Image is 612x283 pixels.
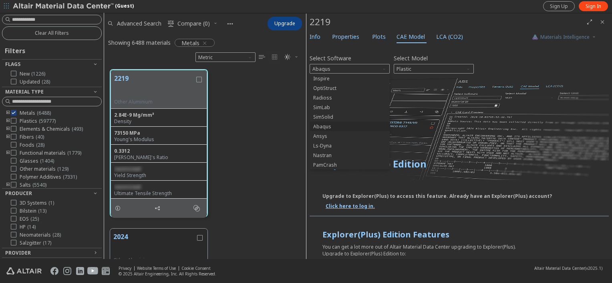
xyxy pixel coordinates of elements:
span: SimLab [313,104,330,111]
span: Nastran [313,152,332,159]
img: Altair Engineering [6,267,42,275]
button: Flags [2,60,102,69]
i: toogle group [5,134,11,140]
button: Provider [2,248,102,258]
button: Upgrade [268,17,302,30]
span: Advanced Search [117,21,161,26]
span: Sign Up [550,3,568,10]
span: ( 1226 ) [31,70,45,77]
span: Upgrade [274,20,295,27]
span: Neomaterials [20,232,61,238]
button: Details [111,200,128,216]
div: Ultimate Tensile Strength [114,190,203,197]
span: Metric [195,52,256,62]
button: Similar search [190,200,207,216]
span: New [20,71,45,77]
span: ( 5540 ) [32,181,46,188]
span: Bilstein [20,208,46,214]
div: Filters [2,40,29,59]
span: Polymer Additives [20,174,77,180]
span: ( 1 ) [48,199,54,206]
span: Plastic [394,64,474,74]
span: OptiStruct [313,85,336,92]
div: Software [310,74,390,169]
div: Young's Modulus [114,136,203,143]
span: Abaqus [313,124,331,130]
div: (v2025.1) [534,265,602,271]
label: Select Model [394,52,428,64]
div: Explorer(Plus) Edition Features [322,229,596,240]
span: EOS [20,216,39,222]
button: Tile View [268,51,281,64]
div: [PERSON_NAME]'s Ratio [114,154,203,161]
div: Yield Strength [114,172,203,179]
span: restricted [114,165,141,172]
span: Provider [5,249,31,256]
div: You can get a lot more out of Altair Material Data Center upgrading to Explorer(Plus). Upgrade to... [322,240,596,257]
span: Ls-Dyna [313,143,332,149]
span: Glasses [20,158,54,164]
span: LCA (CO2) [436,30,463,43]
span: ( 493 ) [72,126,83,132]
span: CAE Model [397,30,425,43]
a: Sign Up [543,1,575,11]
span: Altair Material Data Center [534,265,585,271]
img: AI Copilot [532,34,538,40]
button: Theme [281,51,302,64]
a: Click here to log in. [326,203,375,209]
div: Model [394,64,474,74]
div: © 2025 Altair Engineering, Inc. All Rights Reserved. [119,271,216,277]
span: ( 1779 ) [67,149,81,156]
div: Unit System [195,52,256,62]
span: Sign In [586,3,601,10]
div: Density [114,118,203,125]
span: ( 28 ) [42,78,50,85]
i:  [168,20,174,27]
div: Upgrade to Explorer(Plus) to access this feature. Already have an Explorer(Plus) account? [322,189,552,199]
span: PamCrash [313,162,337,168]
img: Paywall-CAE [310,78,609,180]
span: Material Type [5,88,44,95]
span: Abaqus [310,64,390,74]
span: ( 59777 ) [39,118,56,124]
span: Fibers [20,134,44,140]
i: toogle group [5,110,11,116]
div: 0.3312 [114,148,203,154]
a: Cookie Consent [181,265,211,271]
span: Radioss [313,95,332,101]
span: Salzgitter [20,240,51,246]
span: Compare (0) [177,21,210,26]
div: 2.84E-9 Mg/mm³ [114,112,203,118]
div: Other Aluminium [114,99,195,105]
span: 3D Systems [20,200,54,206]
span: Updated [20,79,50,85]
img: Altair Material Data Center [13,2,115,10]
i:  [284,54,291,60]
button: Close [596,16,609,28]
span: SimSolid [313,114,333,120]
span: ( 40 ) [36,134,44,140]
i: toogle group [5,118,11,124]
div: Showing 6488 materials [108,39,171,46]
span: Inspire [313,76,330,82]
span: Materials Intelligence [540,34,590,40]
i: toogle group [5,182,11,188]
span: restricted [114,183,141,190]
div: (Guest) [13,2,134,10]
span: ( 25 ) [30,215,39,222]
span: Foods [20,142,44,148]
span: Plots [372,30,386,43]
span: Ansys [313,133,327,140]
button: Table View [256,51,268,64]
button: Share [151,200,167,216]
a: Website Terms of Use [137,265,176,271]
div: Other Aluminium [113,257,195,263]
button: AI CopilotMaterials Intelligence [524,30,604,44]
a: Privacy [119,265,131,271]
span: Clear All Filters [35,30,69,36]
button: Full Screen [583,16,596,28]
span: ( 129 ) [57,165,68,172]
span: ( 13 ) [38,207,46,214]
div: 2219 [310,16,583,28]
button: Clear All Filters [2,26,102,40]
